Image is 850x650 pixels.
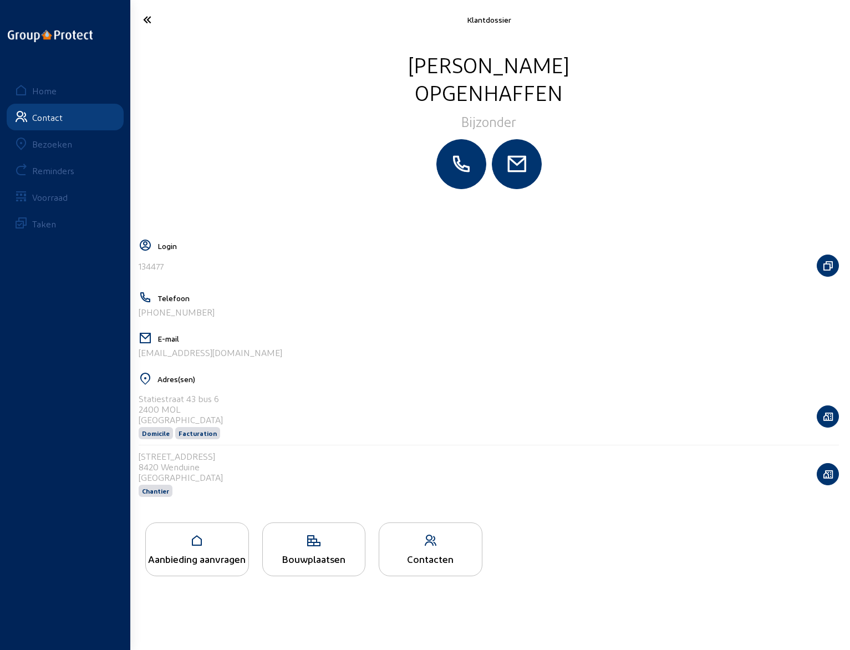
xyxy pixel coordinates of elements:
div: Contacten [379,553,482,565]
div: [PHONE_NUMBER] [139,307,215,317]
div: 134477 [139,261,164,271]
div: Contact [32,112,63,123]
h5: E-mail [157,334,839,343]
a: Contact [7,104,124,130]
div: Bouwplaatsen [263,553,365,565]
div: Klantdossier [248,15,730,24]
h5: Login [157,241,839,251]
div: Reminders [32,165,74,176]
img: logo-oneline.png [8,30,93,42]
h5: Adres(sen) [157,374,839,384]
span: Domicile [142,429,170,437]
span: Chantier [142,487,169,495]
a: Taken [7,210,124,237]
div: [EMAIL_ADDRESS][DOMAIN_NAME] [139,347,282,358]
div: [STREET_ADDRESS] [139,451,223,461]
a: Reminders [7,157,124,184]
span: Facturation [179,429,217,437]
div: Bijzonder [139,114,839,129]
div: Statiestraat 43 bus 6 [139,393,223,404]
div: [GEOGRAPHIC_DATA] [139,414,223,425]
div: 2400 MOL [139,404,223,414]
div: [PERSON_NAME] [139,50,839,78]
a: Home [7,77,124,104]
div: Voorraad [32,192,68,202]
h5: Telefoon [157,293,839,303]
div: Bezoeken [32,139,72,149]
div: Home [32,85,57,96]
div: Opgenhaffen [139,78,839,106]
div: [GEOGRAPHIC_DATA] [139,472,223,483]
div: 8420 Wenduine [139,461,223,472]
a: Voorraad [7,184,124,210]
div: Taken [32,219,56,229]
a: Bezoeken [7,130,124,157]
div: Aanbieding aanvragen [146,553,248,565]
